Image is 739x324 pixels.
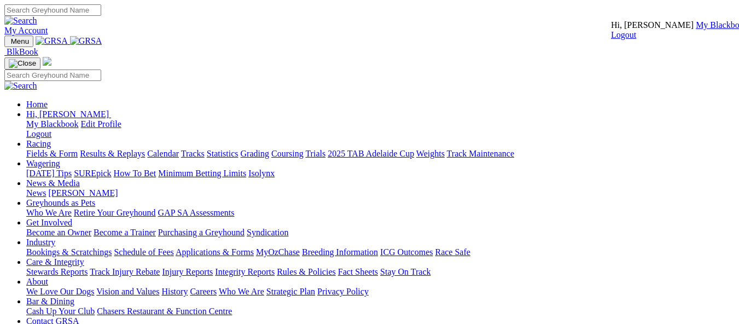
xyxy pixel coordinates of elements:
[26,178,80,188] a: News & Media
[26,188,735,198] div: News & Media
[277,267,336,276] a: Rules & Policies
[207,149,238,158] a: Statistics
[26,306,95,316] a: Cash Up Your Club
[26,149,78,158] a: Fields & Form
[94,228,156,237] a: Become a Trainer
[26,287,735,297] div: About
[176,247,254,257] a: Applications & Forms
[338,267,378,276] a: Fact Sheets
[26,267,88,276] a: Stewards Reports
[26,169,72,178] a: [DATE] Tips
[26,247,735,257] div: Industry
[328,149,414,158] a: 2025 TAB Adelaide Cup
[162,267,213,276] a: Injury Reports
[96,287,159,296] a: Vision and Values
[26,306,735,316] div: Bar & Dining
[70,36,102,46] img: GRSA
[114,247,173,257] a: Schedule of Fees
[26,238,55,247] a: Industry
[26,129,51,138] a: Logout
[4,81,37,91] img: Search
[26,109,109,119] span: Hi, [PERSON_NAME]
[26,247,112,257] a: Bookings & Scratchings
[26,109,111,119] a: Hi, [PERSON_NAME]
[4,26,48,35] a: My Account
[435,247,470,257] a: Race Safe
[26,208,72,217] a: Who We Are
[48,188,118,198] a: [PERSON_NAME]
[26,228,91,237] a: Become an Owner
[36,36,68,46] img: GRSA
[416,149,445,158] a: Weights
[219,287,264,296] a: Who We Are
[302,247,378,257] a: Breeding Information
[26,119,735,139] div: Hi, [PERSON_NAME]
[611,20,694,30] span: Hi, [PERSON_NAME]
[380,247,433,257] a: ICG Outcomes
[26,119,79,129] a: My Blackbook
[4,16,37,26] img: Search
[11,37,29,45] span: Menu
[26,139,51,148] a: Racing
[90,267,160,276] a: Track Injury Rebate
[158,208,235,217] a: GAP SA Assessments
[181,149,205,158] a: Tracks
[26,277,48,286] a: About
[161,287,188,296] a: History
[247,228,288,237] a: Syndication
[80,149,145,158] a: Results & Replays
[43,57,51,66] img: logo-grsa-white.png
[7,47,38,56] span: BlkBook
[97,306,232,316] a: Chasers Restaurant & Function Centre
[317,287,369,296] a: Privacy Policy
[4,47,38,56] a: BlkBook
[26,297,74,306] a: Bar & Dining
[81,119,121,129] a: Edit Profile
[147,149,179,158] a: Calendar
[26,287,94,296] a: We Love Our Dogs
[26,149,735,159] div: Racing
[611,30,636,39] a: Logout
[241,149,269,158] a: Grading
[26,198,95,207] a: Greyhounds as Pets
[26,257,84,267] a: Care & Integrity
[158,228,245,237] a: Purchasing a Greyhound
[114,169,156,178] a: How To Bet
[26,208,735,218] div: Greyhounds as Pets
[266,287,315,296] a: Strategic Plan
[4,57,40,70] button: Toggle navigation
[4,36,33,47] button: Toggle navigation
[447,149,514,158] a: Track Maintenance
[9,59,36,68] img: Close
[215,267,275,276] a: Integrity Reports
[26,159,60,168] a: Wagering
[4,4,101,16] input: Search
[256,247,300,257] a: MyOzChase
[26,218,72,227] a: Get Involved
[158,169,246,178] a: Minimum Betting Limits
[271,149,304,158] a: Coursing
[74,208,156,217] a: Retire Your Greyhound
[26,100,48,109] a: Home
[74,169,111,178] a: SUREpick
[4,70,101,81] input: Search
[380,267,430,276] a: Stay On Track
[190,287,217,296] a: Careers
[305,149,325,158] a: Trials
[26,169,735,178] div: Wagering
[26,267,735,277] div: Care & Integrity
[248,169,275,178] a: Isolynx
[26,188,46,198] a: News
[26,228,735,238] div: Get Involved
